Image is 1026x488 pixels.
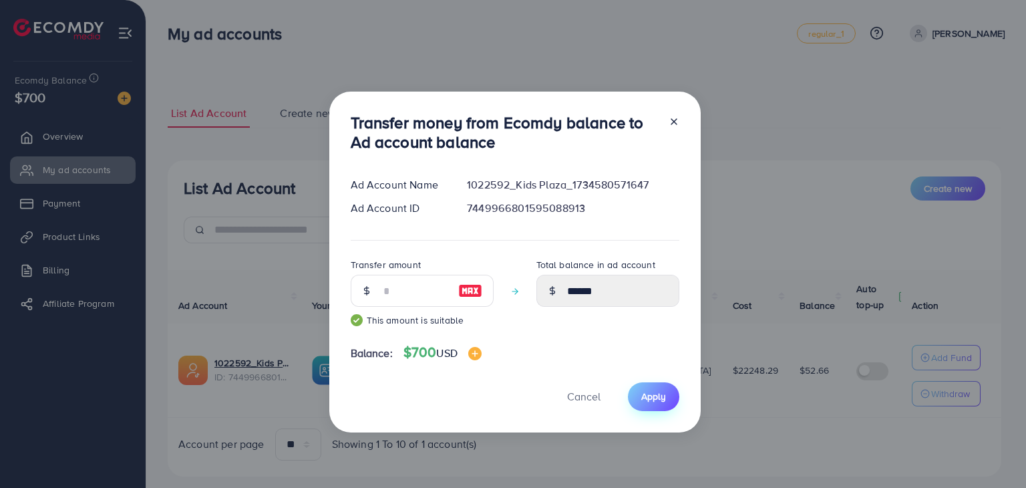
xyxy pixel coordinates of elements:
[468,347,482,360] img: image
[403,344,482,361] h4: $700
[567,389,601,404] span: Cancel
[340,201,457,216] div: Ad Account ID
[550,382,617,411] button: Cancel
[456,201,689,216] div: 7449966801595088913
[351,314,363,326] img: guide
[351,258,421,271] label: Transfer amount
[458,283,482,299] img: image
[436,346,457,360] span: USD
[536,258,655,271] label: Total balance in ad account
[641,390,666,403] span: Apply
[351,314,494,327] small: This amount is suitable
[351,113,658,152] h3: Transfer money from Ecomdy balance to Ad account balance
[351,346,393,361] span: Balance:
[969,428,1016,478] iframe: Chat
[456,177,689,193] div: 1022592_Kids Plaza_1734580571647
[340,177,457,193] div: Ad Account Name
[628,382,679,411] button: Apply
